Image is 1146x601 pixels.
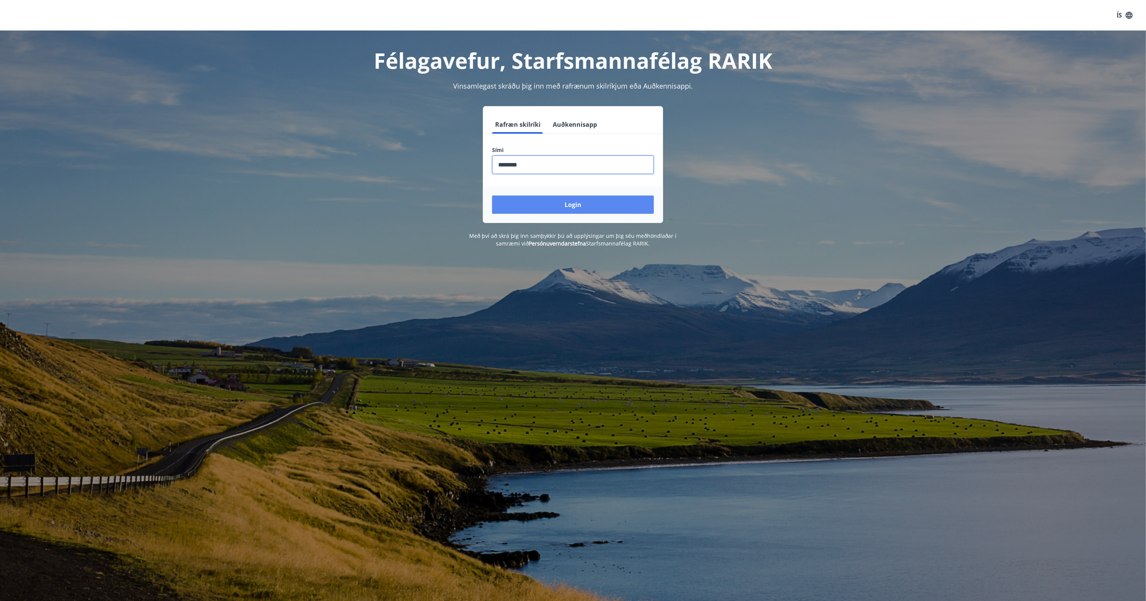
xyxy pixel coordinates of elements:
button: Auðkennisapp [550,115,600,134]
span: Með því að skrá þig inn samþykkir þú að upplýsingar um þig séu meðhöndlaðar í samræmi við Starfsm... [470,232,677,247]
span: Vinsamlegast skráðu þig inn með rafrænum skilríkjum eða Auðkennisappi. [453,81,693,90]
button: Rafræn skilríki [492,115,544,134]
h1: Félagavefur, Starfsmannafélag RARIK [307,46,839,75]
label: Sími [492,146,654,154]
button: ÍS [1112,8,1137,22]
a: Persónuverndarstefna [529,240,586,247]
button: Login [492,195,654,214]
